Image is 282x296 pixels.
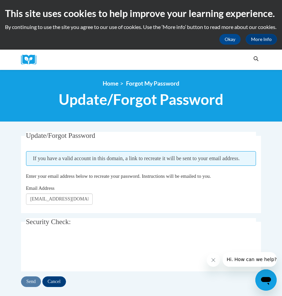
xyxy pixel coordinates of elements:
button: Search [251,55,261,63]
h2: This site uses cookies to help improve your learning experience. [5,7,277,20]
a: More Info [246,34,277,45]
span: Security Check: [26,218,71,226]
button: Okay [219,34,241,45]
input: Cancel [42,276,66,287]
span: Enter your email address below to recreate your password. Instructions will be emailed to you. [26,173,211,179]
span: Forgot My Password [126,80,179,87]
span: Email Address [26,185,55,191]
iframe: Button to launch messaging window [255,269,277,291]
iframe: Message from company [223,252,277,267]
a: Cox Campus [21,55,41,65]
span: Update/Forgot Password [59,91,223,108]
p: By continuing to use the site you agree to our use of cookies. Use the ‘More info’ button to read... [5,23,277,31]
iframe: Close message [207,253,220,267]
a: Home [103,80,118,87]
span: Update/Forgot Password [26,132,95,140]
span: If you have a valid account in this domain, a link to recreate it will be sent to your email addr... [26,151,256,166]
img: Logo brand [21,55,41,65]
iframe: reCAPTCHA [26,237,127,263]
input: Email [26,193,93,205]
